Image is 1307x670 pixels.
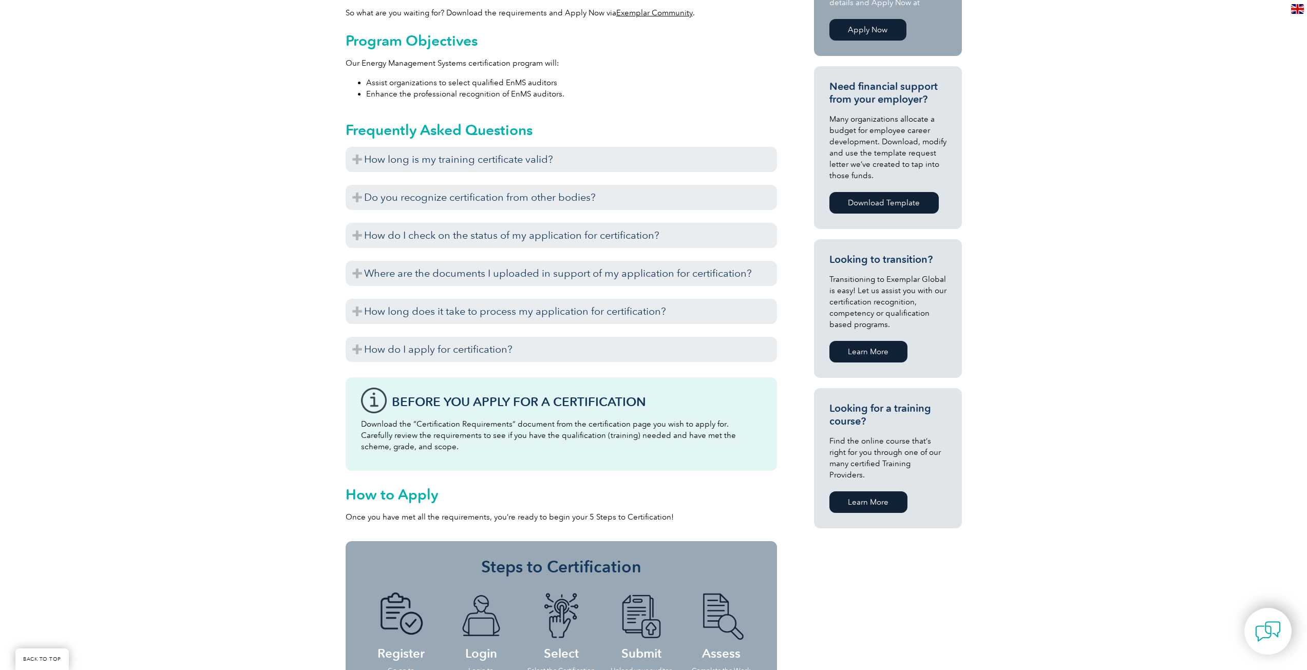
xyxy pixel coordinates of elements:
[829,253,946,266] h3: Looking to transition?
[829,341,907,362] a: Learn More
[366,88,777,100] li: Enhance the professional recognition of EnMS auditors.
[613,592,670,640] img: icon-blue-doc-arrow.png
[444,592,518,659] h4: Login
[1291,4,1304,14] img: en
[392,395,762,408] h3: Before You Apply For a Certification
[346,223,777,248] h3: How do I check on the status of my application for certification?
[685,592,759,659] h4: Assess
[616,8,693,17] a: Exemplar Community
[346,58,777,69] p: Our Energy Management Systems certification program will:
[15,648,69,670] a: BACK TO TOP
[346,122,777,138] h2: Frequently Asked Questions
[346,486,777,503] h2: How to Apply
[829,274,946,330] p: Transitioning to Exemplar Global is easy! Let us assist you with our certification recognition, c...
[346,7,777,18] p: So what are you waiting for? Download the requirements and Apply Now via .
[453,592,509,640] img: icon-blue-laptop-male.png
[829,435,946,481] p: Find the online course that’s right for you through one of our many certified Training Providers.
[346,261,777,286] h3: Where are the documents I uploaded in support of my application for certification?
[346,185,777,210] h3: Do you recognize certification from other bodies?
[829,192,939,214] a: Download Template
[361,418,762,452] p: Download the “Certification Requirements” document from the certification page you wish to apply ...
[346,299,777,324] h3: How long does it take to process my application for certification?
[533,592,590,640] img: icon-blue-finger-button.png
[829,113,946,181] p: Many organizations allocate a budget for employee career development. Download, modify and use th...
[829,19,906,41] a: Apply Now
[346,511,777,523] p: Once you have met all the requirements, you’re ready to begin your 5 Steps to Certification!
[604,592,678,659] h4: Submit
[346,32,777,49] h2: Program Objectives
[693,592,750,640] img: icon-blue-doc-search.png
[524,592,598,659] h4: Select
[1255,619,1281,644] img: contact-chat.png
[829,80,946,106] h3: Need financial support from your employer?
[829,491,907,513] a: Learn More
[361,557,762,577] h3: Steps to Certification
[364,592,438,659] h4: Register
[373,592,429,640] img: icon-blue-doc-tick.png
[829,402,946,428] h3: Looking for a training course?
[346,147,777,172] h3: How long is my training certificate valid?
[366,77,777,88] li: Assist organizations to select qualified EnMS auditors
[346,337,777,362] h3: How do I apply for certification?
